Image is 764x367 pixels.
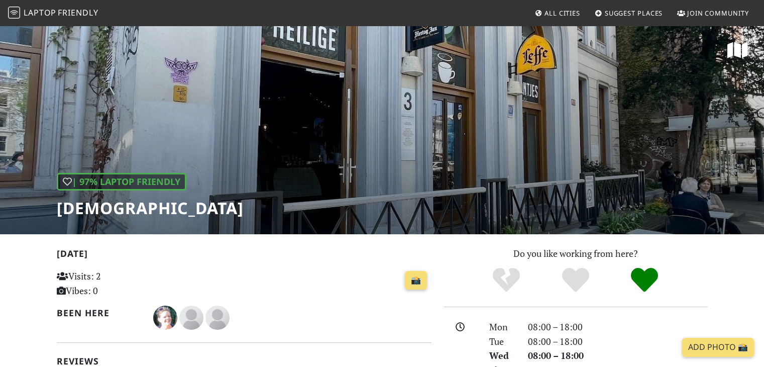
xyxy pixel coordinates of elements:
[605,9,663,18] span: Suggest Places
[544,9,580,18] span: All Cities
[57,356,431,366] h2: Reviews
[483,320,521,334] div: Mon
[8,7,20,19] img: LaptopFriendly
[57,269,174,298] p: Visits: 2 Vibes: 0
[483,348,521,363] div: Wed
[153,311,179,323] span: Natasja Streefkerk
[205,311,230,323] span: Marius Landsbergen
[673,4,753,22] a: Join Community
[57,173,186,191] div: | 97% Laptop Friendly
[530,4,584,22] a: All Cities
[8,5,98,22] a: LaptopFriendly LaptopFriendly
[57,308,142,318] h2: Been here
[522,320,714,334] div: 08:00 – 18:00
[687,9,749,18] span: Join Community
[472,266,541,294] div: No
[610,266,679,294] div: Definitely!
[682,338,754,357] a: Add Photo 📸
[57,248,431,263] h2: [DATE]
[522,348,714,363] div: 08:00 – 18:00
[179,306,203,330] img: blank-535327c66bd565773addf3077783bbfce4b00ec00e9fd257753287c682c7fa38.png
[153,306,177,330] img: 4493-natasja.jpg
[205,306,230,330] img: blank-535327c66bd565773addf3077783bbfce4b00ec00e9fd257753287c682c7fa38.png
[541,266,610,294] div: Yes
[57,199,244,218] h1: [DEMOGRAPHIC_DATA]
[591,4,667,22] a: Suggest Places
[483,334,521,349] div: Tue
[58,7,98,18] span: Friendly
[24,7,56,18] span: Laptop
[179,311,205,323] span: linda haak
[405,271,427,290] a: 📸
[522,334,714,349] div: 08:00 – 18:00
[444,246,708,261] p: Do you like working from here?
